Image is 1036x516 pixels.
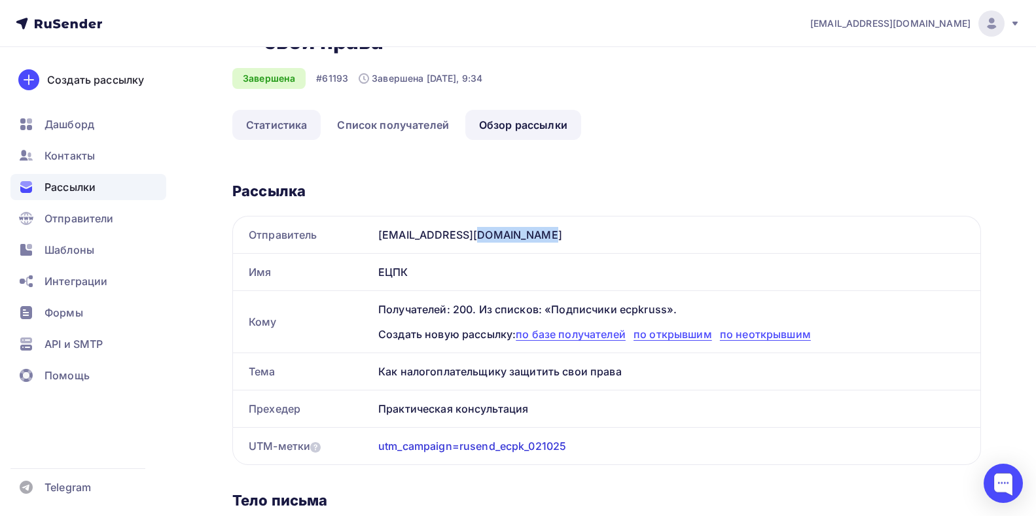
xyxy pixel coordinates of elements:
[45,305,83,320] span: Формы
[10,205,166,232] a: Отправители
[10,237,166,263] a: Шаблоны
[378,301,965,317] div: Получателей: 200. Из списков: «Подписчики ecpkruss».
[281,11,395,20] span: Посмотреть письмо в браузере
[316,72,348,85] div: #61193
[35,354,69,365] span: Лектор:
[233,291,373,353] div: Кому
[69,354,146,365] strong: [PERSON_NAME]
[35,365,414,420] p: Практикующий юрист, специалист по налоговому планированию, генеральный директор компании Nika, ri...
[281,10,395,20] a: Посмотреть письмо в браузере
[634,328,712,341] span: по открывшим
[378,326,965,342] div: Создать новую рассылку:
[45,336,103,352] span: API и SMTP
[109,148,340,158] strong: Практическая консультация от налогового юриста
[810,10,1020,37] a: [EMAIL_ADDRESS][DOMAIN_NAME]
[10,174,166,200] a: Рассылки
[233,254,373,290] div: Имя
[61,168,414,179] li: Как защитить бизнес от налоговых проверок в новых реалиях
[232,491,981,509] div: Тело письма
[45,368,90,383] span: Помощь
[28,31,421,119] img: some image
[190,330,258,341] span: Очно и онлайн
[10,111,166,137] a: Дашборд
[45,179,96,195] span: Рассылки
[45,242,94,258] span: Шаблоны
[45,479,91,495] span: Telegram
[323,110,463,140] a: Список получателей
[233,353,373,390] div: Тема
[61,234,414,256] li: Как налогоплательщику защитить свои права, и можно ли добиться отмены результатов проверки
[103,307,344,318] strong: Контроль за налогоплательщиком в 2025 году
[373,390,980,427] div: Практическая консультация
[720,328,811,341] span: по неоткрывшим
[373,254,980,290] div: ЕЦПК
[10,300,166,326] a: Формы
[61,179,414,201] li: Как налогоплательщику избежать рисков при истребовании документов и информации
[61,201,414,223] li: Какие операции компании с денежными средствами вызывают подозрения у банковских работников
[209,284,238,295] a: [DATE]
[378,438,566,454] div: utm_campaign=rusend_ecpk_021025
[232,68,306,89] div: Завершена
[105,136,344,147] strong: Как налогоплательщику защитить свои права
[465,110,581,140] a: Обзор рассылки
[45,211,114,226] span: Отправители
[373,216,980,253] div: [EMAIL_ADDRESS][DOMAIN_NAME]
[35,11,134,20] span: Повышение квалификации
[516,328,626,341] span: по базе получателей
[61,223,414,234] li: Как применить налоговую реконструкцию для своего бизнеса
[232,110,321,140] a: Статистика
[45,116,94,132] span: Дашборд
[810,17,971,30] span: [EMAIL_ADDRESS][DOMAIN_NAME]
[359,72,482,85] div: Завершена [DATE], 9:34
[35,296,414,307] p: [GEOGRAPHIC_DATA], ГК Измайлово, Отель Бета
[10,143,166,169] a: Контакты
[233,216,373,253] div: Отправитель
[233,390,373,427] div: Прехедер
[47,72,144,88] div: Создать рассылку
[373,353,980,390] div: Как налогоплательщику защитить свои права
[232,182,981,200] div: Рассылка
[45,148,95,163] span: Контакты
[45,273,107,289] span: Интеграции
[249,438,321,454] div: UTM-метки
